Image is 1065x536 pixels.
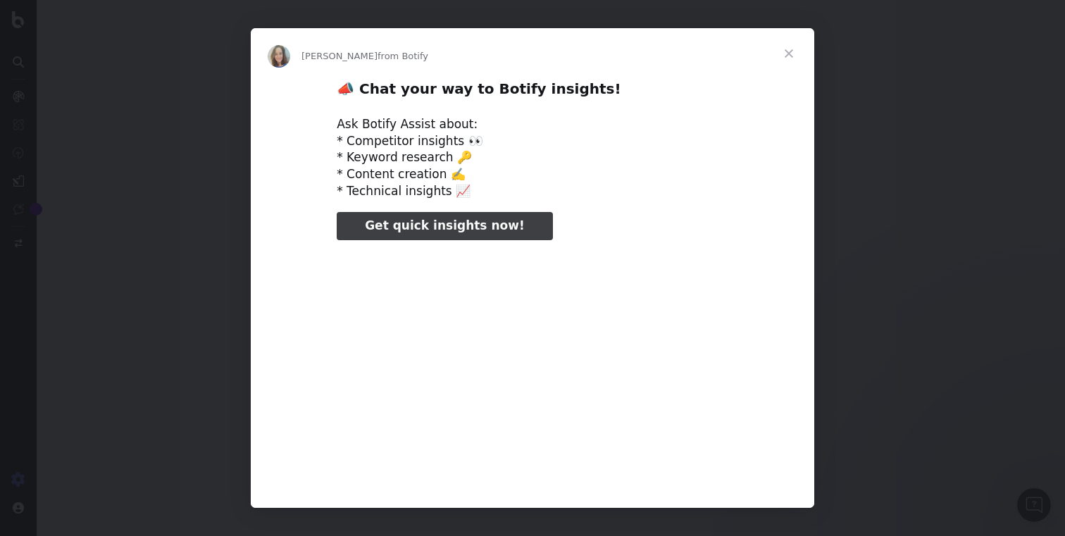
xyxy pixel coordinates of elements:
div: Ask Botify Assist about: * Competitor insights 👀 * Keyword research 🔑 * Content creation ✍️ * Tec... [337,116,728,200]
span: Get quick insights now! [365,218,524,232]
img: Profile image for Colleen [268,45,290,68]
span: [PERSON_NAME] [301,51,378,61]
a: Get quick insights now! [337,212,552,240]
span: Close [764,28,814,79]
span: from Botify [378,51,428,61]
h2: 📣 Chat your way to Botify insights! [337,80,728,106]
